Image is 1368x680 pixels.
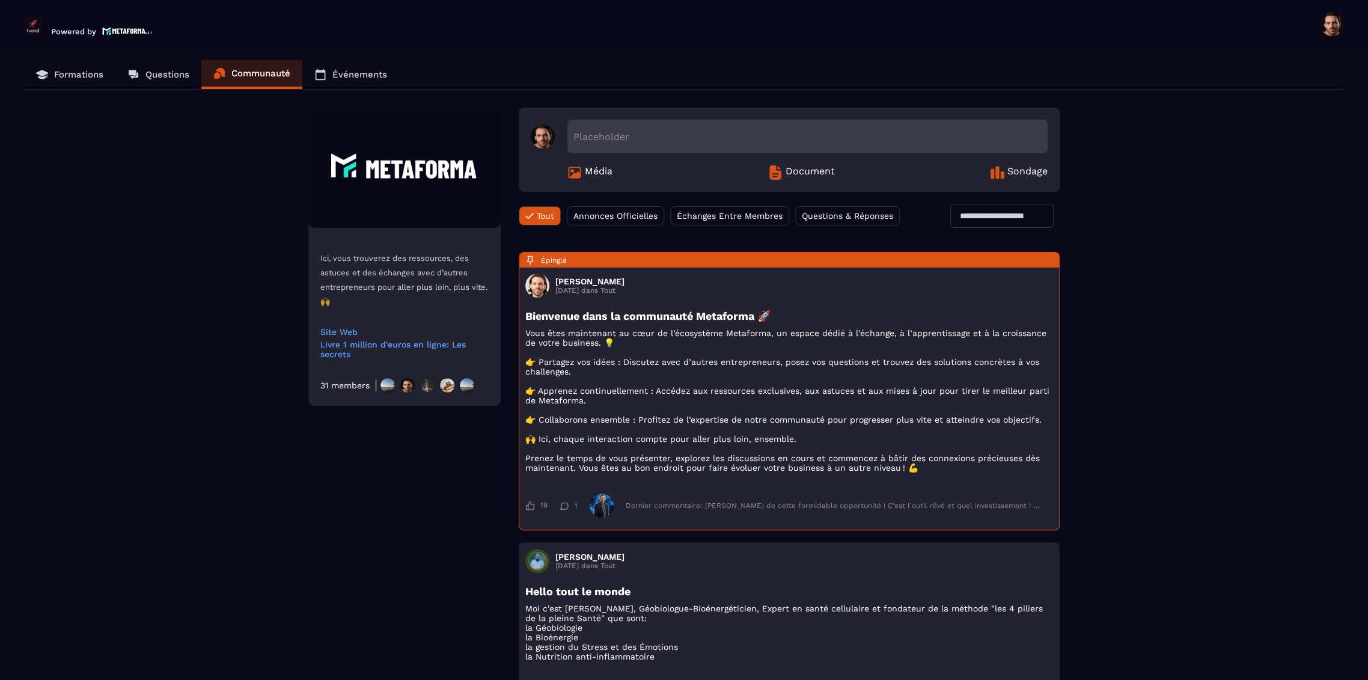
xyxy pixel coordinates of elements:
p: Événements [332,69,387,80]
span: 18 [540,501,548,510]
img: logo-branding [24,17,42,36]
h3: [PERSON_NAME] [555,277,624,286]
a: Livre 1 million d'euros en ligne: Les secrets [320,340,489,359]
img: https://production-metaforma-bucket.s3.fr-par.scw.cloud/production-metaforma-bucket/users/Novembe... [399,377,416,394]
span: Média [585,165,612,180]
p: Formations [54,69,103,80]
p: Moi c'est [PERSON_NAME], Géobiologue-Bioénergéticien, Expert en santé cellulaire et fondateur de ... [525,604,1053,661]
a: Événements [302,60,399,89]
p: Vous êtes maintenant au cœur de l’écosystème Metaforma, un espace dédié à l’échange, à l’apprenti... [525,328,1053,473]
div: 31 members [320,381,370,390]
span: Document [786,165,835,180]
span: Questions & Réponses [802,211,893,221]
span: Épinglé [541,256,567,265]
h3: Bienvenue dans la communauté Metaforma 🚀 [525,310,1053,322]
h3: [PERSON_NAME] [555,552,624,562]
p: Ici, vous trouverez des ressources, des astuces et des échanges avec d’autres entrepreneurs pour ... [320,251,489,309]
span: Sondage [1007,165,1048,180]
img: https://production-metaforma-bucket.s3.fr-par.scw.cloud/production-metaforma-bucket/users/April20... [439,377,456,394]
a: Questions [115,60,201,89]
img: https://production-metaforma-bucket.s3.fr-par.scw.cloud/production-metaforma-bucket/users/April20... [379,377,396,394]
p: [DATE] dans Tout [555,286,624,295]
img: logo [102,26,153,36]
a: Formations [24,60,115,89]
span: 1 [575,501,578,510]
p: Powered by [51,27,96,36]
span: Échanges Entre Membres [677,211,783,221]
div: Placeholder [567,120,1048,153]
p: Communauté [231,68,290,79]
a: Communauté [201,60,302,89]
div: Dernier commentaire: [PERSON_NAME] de cette formidable opportunité ! C'est l'outil rêvé et quel i... [626,501,1041,510]
p: Questions [145,69,189,80]
h3: Hello tout le monde [525,585,1053,598]
img: Community background [308,108,501,228]
p: [DATE] dans Tout [555,562,624,570]
a: Site Web [320,327,489,337]
span: Annonces Officielles [573,211,658,221]
img: https://production-metaforma-bucket.s3.fr-par.scw.cloud/production-metaforma-bucket/users/April20... [459,377,475,394]
span: Tout [537,211,554,221]
img: https://production-metaforma-bucket.s3.fr-par.scw.cloud/production-metaforma-bucket/users/July202... [419,377,436,394]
